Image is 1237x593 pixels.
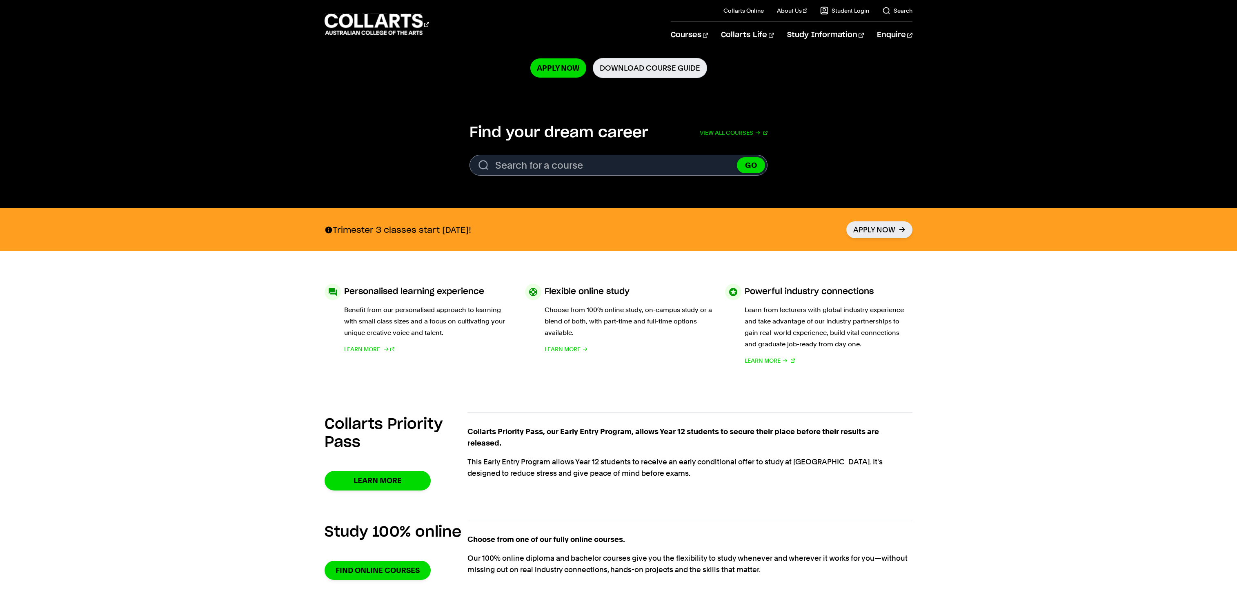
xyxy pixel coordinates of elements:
h2: Study 100% online [325,523,461,541]
a: Learn More [325,471,431,490]
p: Benefit from our personalised approach to learning with small class sizes and a focus on cultivat... [344,304,512,339]
a: Learn More [545,343,588,355]
a: Search [882,7,912,15]
a: Courses [671,22,708,49]
p: Choose from 100% online study, on-campus study or a blend of both, with part-time and full-time o... [545,304,712,339]
a: Apply Now [530,58,586,78]
a: Enquire [877,22,912,49]
p: Trimester 3 classes start [DATE]! [325,225,471,235]
p: Our 100% online diploma and bachelor courses give you the flexibility to study whenever and where... [467,553,912,575]
h2: Find your dream career [469,124,648,142]
input: Search for a course [469,155,768,176]
a: About Us [777,7,807,15]
span: Learn More [545,343,581,355]
h2: Collarts Priority Pass [325,415,467,451]
span: Learn More [745,355,781,366]
a: Study Information [787,22,864,49]
a: Apply Now [846,221,912,238]
a: Download Course Guide [593,58,707,78]
span: Learn More [344,343,380,355]
a: Student Login [820,7,869,15]
form: Search [469,155,768,176]
h3: Flexible online study [545,284,630,299]
div: Go to homepage [325,13,429,36]
a: Learn More [344,343,394,355]
h3: Powerful industry connections [745,284,874,299]
a: Collarts Online [723,7,764,15]
a: Find online courses [325,561,431,580]
p: This Early Entry Program allows Year 12 students to receive an early conditional offer to study a... [467,456,912,479]
h3: Personalised learning experience [344,284,484,299]
a: View all courses [700,124,768,142]
a: Collarts Life [721,22,774,49]
a: Learn More [745,355,795,366]
strong: Collarts Priority Pass, our Early Entry Program, allows Year 12 students to secure their place be... [467,427,879,447]
button: GO [737,157,765,173]
strong: Choose from one of our fully online courses. [467,535,625,544]
p: Learn from lecturers with global industry experience and take advantage of our industry partnersh... [745,304,912,350]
